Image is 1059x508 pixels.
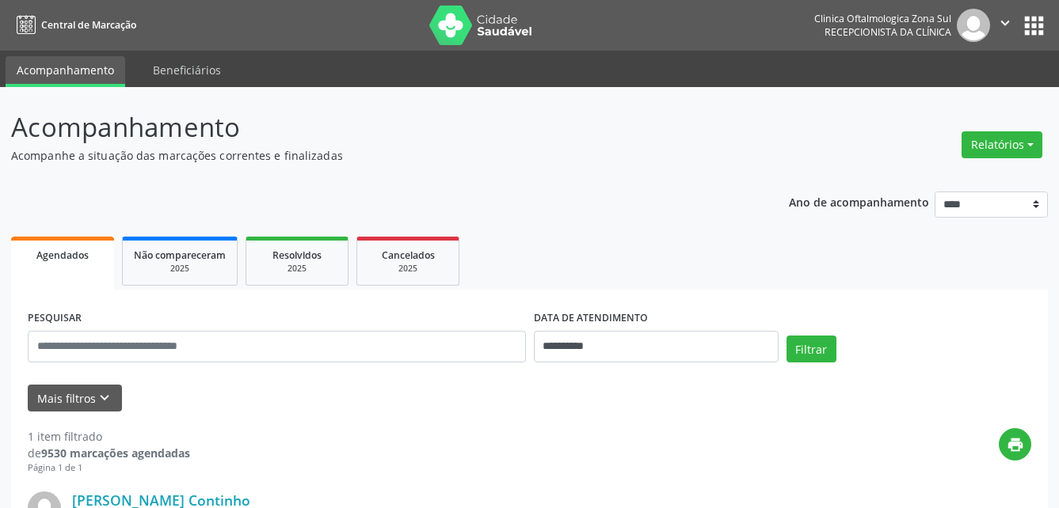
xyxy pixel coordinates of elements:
a: Central de Marcação [11,12,136,38]
div: 2025 [134,263,226,275]
span: Agendados [36,248,89,262]
a: Acompanhamento [6,56,125,87]
div: 1 item filtrado [28,428,190,445]
p: Acompanhamento [11,108,737,147]
div: 2025 [368,263,448,275]
label: DATA DE ATENDIMENTO [534,306,648,331]
i:  [996,14,1014,32]
div: de [28,445,190,461]
div: 2025 [257,263,337,275]
span: Cancelados [382,248,435,262]
i: print [1007,436,1024,453]
button: Filtrar [787,336,836,362]
label: PESQUISAR [28,306,82,331]
span: Central de Marcação [41,18,136,32]
button: Relatórios [962,131,1042,158]
p: Acompanhe a situação das marcações correntes e finalizadas [11,147,737,164]
button: print [999,428,1031,461]
div: Página 1 de 1 [28,461,190,475]
div: Clinica Oftalmologica Zona Sul [814,12,951,25]
p: Ano de acompanhamento [789,191,929,211]
button: Mais filtroskeyboard_arrow_down [28,385,122,412]
span: Resolvidos [272,248,322,262]
span: Recepcionista da clínica [825,25,951,39]
i: keyboard_arrow_down [96,389,113,407]
strong: 9530 marcações agendadas [41,445,190,461]
span: Não compareceram [134,248,226,262]
a: Beneficiários [142,56,232,84]
button: apps [1020,12,1048,40]
img: img [957,9,990,42]
button:  [990,9,1020,42]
